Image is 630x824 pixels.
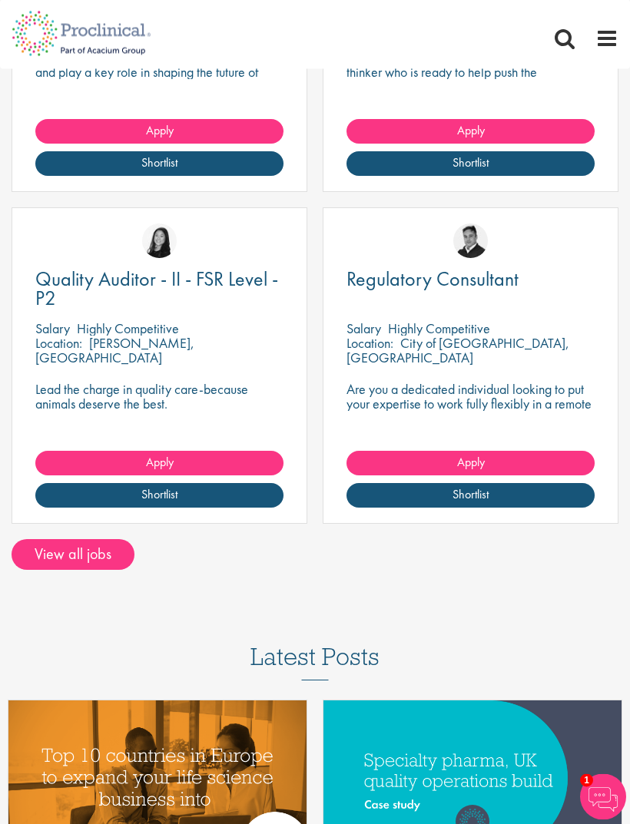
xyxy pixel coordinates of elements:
[146,455,174,471] span: Apply
[457,123,485,139] span: Apply
[77,320,179,338] p: Highly Competitive
[346,152,595,177] a: Shortlist
[35,382,283,412] p: Lead the charge in quality care-because animals deserve the best.
[346,484,595,508] a: Shortlist
[35,335,82,352] span: Location:
[250,644,380,681] h3: Latest Posts
[346,382,595,441] p: Are you a dedicated individual looking to put your expertise to work fully flexibly in a remote p...
[346,335,569,367] p: City of [GEOGRAPHIC_DATA], [GEOGRAPHIC_DATA]
[146,123,174,139] span: Apply
[12,540,134,571] a: View all jobs
[35,320,70,338] span: Salary
[35,484,283,508] a: Shortlist
[453,224,488,259] img: Peter Duvall
[35,270,283,309] a: Quality Auditor - II - FSR Level - P2
[35,452,283,476] a: Apply
[388,320,490,338] p: Highly Competitive
[346,452,595,476] a: Apply
[346,266,519,293] span: Regulatory Consultant
[580,774,593,787] span: 1
[457,455,485,471] span: Apply
[142,224,177,259] img: Numhom Sudsok
[35,335,194,367] p: [PERSON_NAME], [GEOGRAPHIC_DATA]
[35,152,283,177] a: Shortlist
[580,774,626,820] img: Chatbot
[346,335,393,352] span: Location:
[35,266,278,312] span: Quality Auditor - II - FSR Level - P2
[346,120,595,144] a: Apply
[346,320,381,338] span: Salary
[346,270,595,290] a: Regulatory Consultant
